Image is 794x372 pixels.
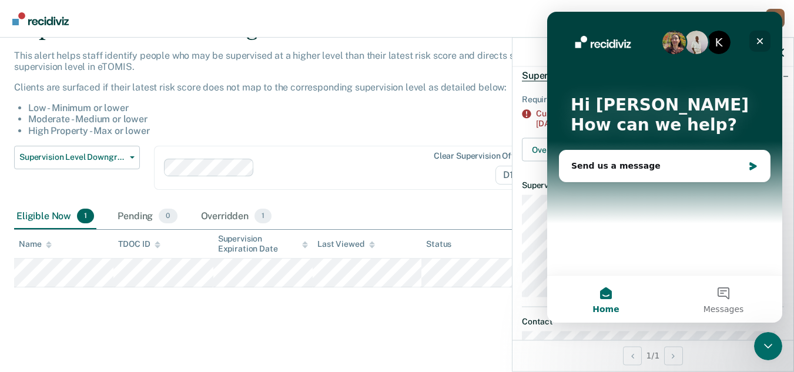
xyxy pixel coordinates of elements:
button: Profile dropdown button [766,9,785,28]
dt: Contact [522,317,784,327]
iframe: Intercom live chat [547,12,782,323]
div: Overridden [199,204,274,230]
div: Supervision Expiration Date [218,234,308,254]
span: D10 [495,166,536,185]
div: Name [19,239,52,249]
div: Last Viewed [317,239,374,249]
p: This alert helps staff identify people who may be supervised at a higher level than their latest ... [14,50,609,72]
div: Pending [115,204,179,230]
div: Requirements validated by OMS data [522,94,784,104]
li: Low - Minimum or lower [28,102,609,113]
li: Moderate - Medium or lower [28,113,609,125]
li: High Property - Max or lower [28,125,609,136]
button: Next Opportunity [664,346,683,365]
span: Supervision Level Downgrade [522,69,649,81]
div: Eligible Now [14,204,96,230]
span: 0 [159,209,177,224]
span: Supervision Level Downgrade [19,152,125,162]
div: C C [766,9,785,28]
div: Current supervision level: Medium; Last risk score: Low (as of [DATE], [536,109,784,129]
div: Status [426,239,451,249]
button: Previous Opportunity [623,346,642,365]
img: Recidiviz [12,12,69,25]
button: Override? [522,138,588,161]
div: 1 / 1 [512,340,793,371]
div: Clear supervision officers [434,151,534,161]
dt: Supervision [522,180,784,190]
iframe: Intercom live chat [754,332,782,360]
span: 1 [77,209,94,224]
span: 1 [254,209,272,224]
div: TDOC ID [118,239,160,249]
p: Clients are surfaced if their latest risk score does not map to the corresponding supervision lev... [14,82,609,93]
div: Supervision Level DowngradeEligible [512,56,793,94]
